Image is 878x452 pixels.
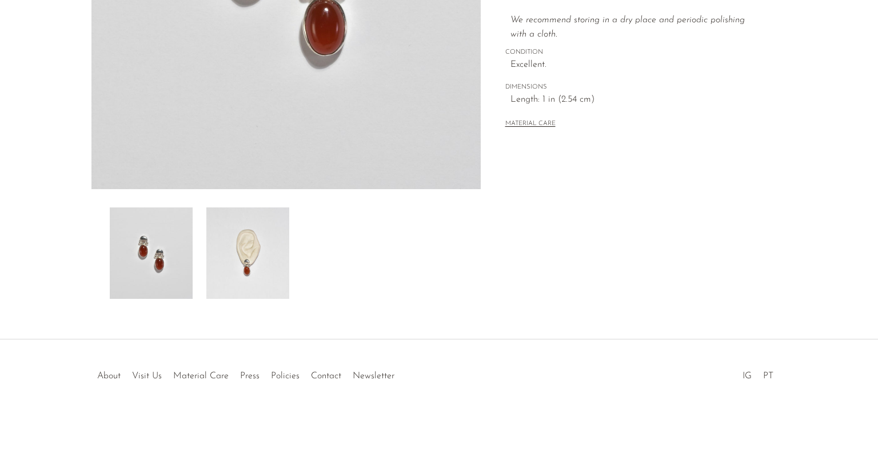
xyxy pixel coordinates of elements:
button: MATERIAL CARE [505,120,556,129]
ul: Quick links [91,362,400,384]
a: PT [763,371,773,381]
span: Length: 1 in (2.54 cm) [510,93,763,107]
span: DIMENSIONS [505,82,763,93]
span: CONDITION [505,47,763,58]
img: Modernist Carnelian Earrings [110,207,193,299]
span: Excellent. [510,58,763,73]
img: Modernist Carnelian Earrings [206,207,289,299]
a: Visit Us [132,371,162,381]
i: We recommend storing in a dry place and periodic polishing with a cloth. [510,15,745,39]
a: About [97,371,121,381]
a: IG [743,371,752,381]
a: Material Care [173,371,229,381]
a: Contact [311,371,341,381]
a: Policies [271,371,300,381]
ul: Social Medias [737,362,779,384]
a: Press [240,371,260,381]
